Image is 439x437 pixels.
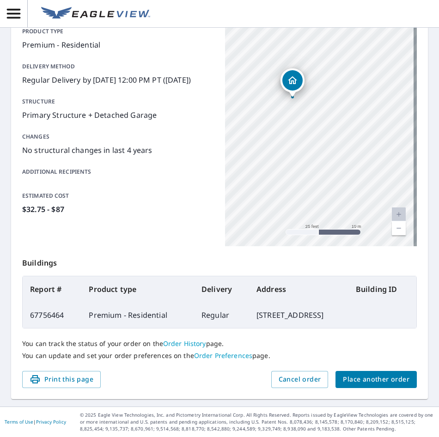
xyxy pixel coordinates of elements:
p: Regular Delivery by [DATE] 12:00 PM PT ([DATE]) [22,74,214,85]
button: Print this page [22,371,101,388]
th: Report # [23,276,81,302]
p: Structure [22,97,214,106]
td: Premium - Residential [81,302,194,328]
p: $32.75 - $87 [22,204,214,215]
a: Privacy Policy [36,419,66,425]
p: Premium - Residential [22,39,214,50]
th: Address [249,276,348,302]
img: EV Logo [41,7,150,21]
td: Regular [194,302,249,328]
td: 67756464 [23,302,81,328]
a: Terms of Use [5,419,33,425]
p: Product type [22,27,214,36]
p: | [5,419,66,425]
span: Cancel order [279,374,321,385]
p: Changes [22,133,214,141]
p: © 2025 Eagle View Technologies, Inc. and Pictometry International Corp. All Rights Reserved. Repo... [80,412,434,432]
p: Primary Structure + Detached Garage [22,109,214,121]
a: EV Logo [36,1,156,26]
span: Place another order [343,374,409,385]
th: Building ID [348,276,416,302]
th: Product type [81,276,194,302]
span: Print this page [30,374,93,385]
p: You can track the status of your order on the page. [22,340,417,348]
p: You can update and set your order preferences on the page. [22,352,417,360]
button: Cancel order [271,371,329,388]
button: Place another order [335,371,417,388]
a: Order History [163,339,206,348]
p: No structural changes in last 4 years [22,145,214,156]
a: Current Level 20, Zoom Out [392,221,406,235]
p: Delivery method [22,62,214,71]
th: Delivery [194,276,249,302]
div: Dropped pin, building 1, Residential property, 724 W Pacific Ave Waukegan, IL 60085 [280,68,305,97]
td: [STREET_ADDRESS] [249,302,348,328]
a: Current Level 20, Zoom In Disabled [392,207,406,221]
p: Buildings [22,246,417,276]
a: Order Preferences [194,351,252,360]
p: Estimated cost [22,192,214,200]
p: Additional recipients [22,168,214,176]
